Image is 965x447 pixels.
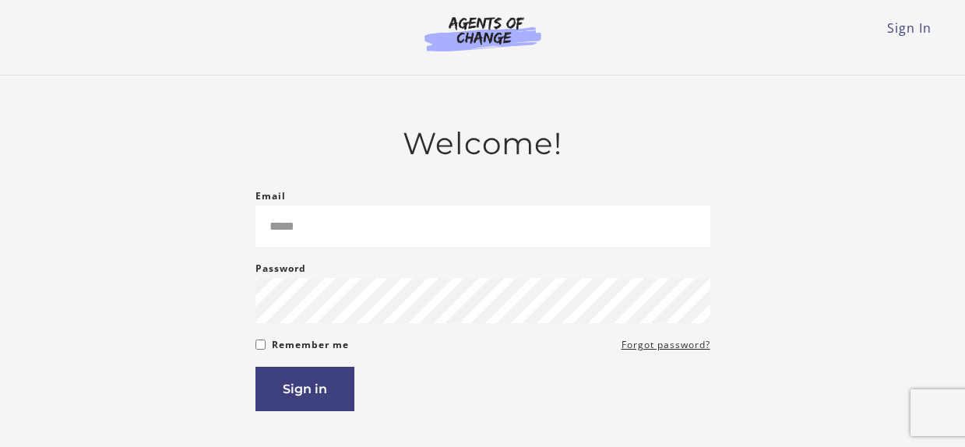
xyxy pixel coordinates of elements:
label: Password [255,259,306,278]
label: Email [255,187,286,206]
img: Agents of Change Logo [408,16,558,51]
a: Sign In [887,19,932,37]
h2: Welcome! [255,125,710,162]
a: Forgot password? [622,336,710,354]
label: Remember me [272,336,349,354]
button: Sign in [255,367,354,411]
